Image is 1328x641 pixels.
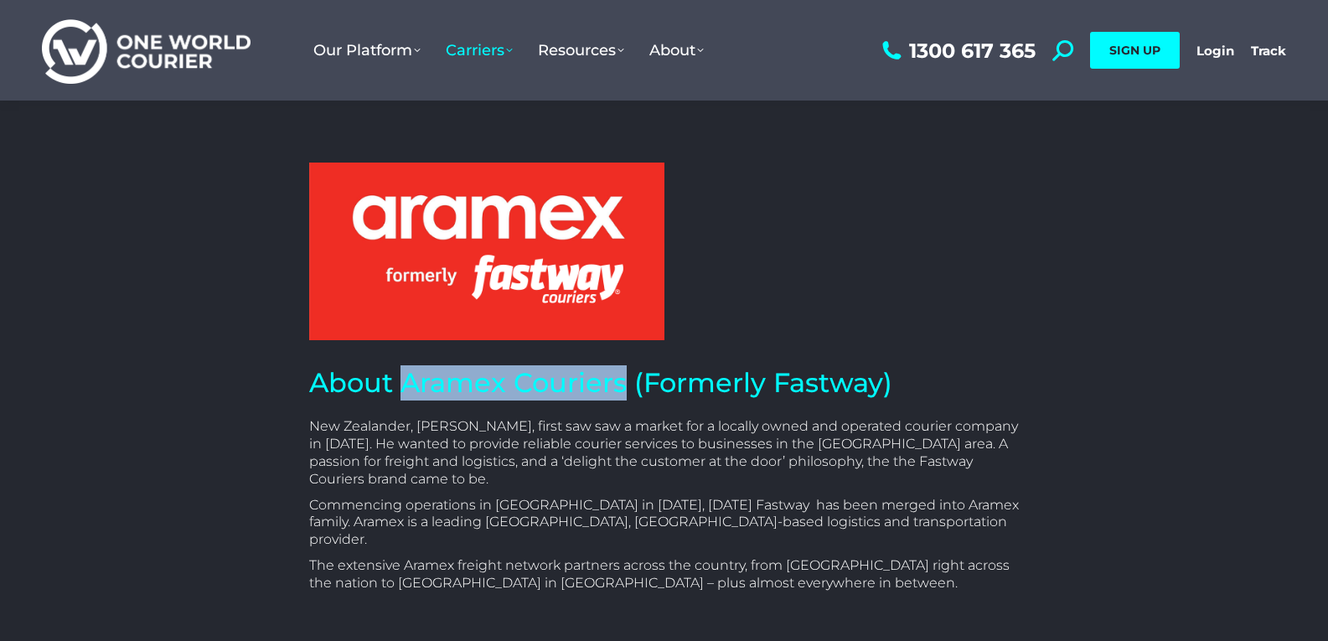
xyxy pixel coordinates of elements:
h2: About Aramex Couriers (Formerly Fastway) [309,365,1020,401]
a: SIGN UP [1090,32,1180,69]
a: Our Platform [301,24,433,76]
p: New Zealander, [PERSON_NAME], first saw saw a market for a locally owned and operated courier com... [309,418,1020,488]
span: About [649,41,704,59]
span: Carriers [446,41,513,59]
span: Resources [538,41,624,59]
a: 1300 617 365 [878,40,1036,61]
span: SIGN UP [1109,43,1160,58]
img: One World Courier [42,17,251,85]
span: Our Platform [313,41,421,59]
a: Resources [525,24,637,76]
a: Carriers [433,24,525,76]
img: Aramex Couriers Logo [309,163,664,340]
a: Track [1251,43,1286,59]
a: About [637,24,716,76]
a: Login [1196,43,1234,59]
p: Commencing operations in [GEOGRAPHIC_DATA] in [DATE], [DATE] Fastway has been merged into Aramex ... [309,497,1020,549]
p: The extensive Aramex freight network partners across the country, from [GEOGRAPHIC_DATA] right ac... [309,557,1020,592]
